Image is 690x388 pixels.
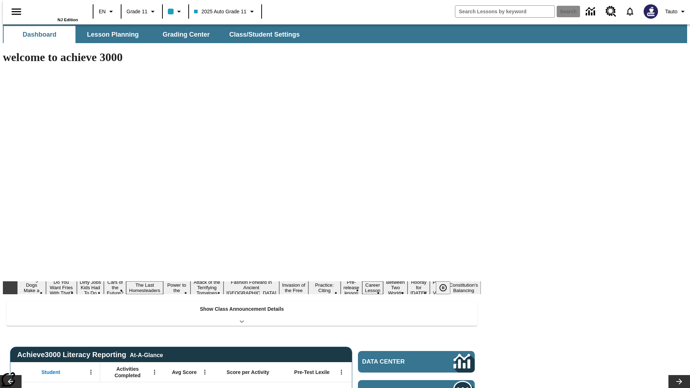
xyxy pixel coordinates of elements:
button: Grade: Grade 11, Select a grade [124,5,160,18]
button: Open side menu [6,1,27,22]
a: Home [31,3,78,18]
h1: welcome to achieve 3000 [3,51,481,64]
span: Dashboard [23,31,56,39]
button: Slide 14 Hooray for Constitution Day! [408,278,430,297]
button: Dashboard [4,26,75,43]
button: Class color is light blue. Change class color [165,5,186,18]
a: Data Center [358,351,475,373]
button: Slide 3 Dirty Jobs Kids Had To Do [77,278,104,297]
a: Resource Center, Will open in new tab [601,2,621,21]
span: Achieve3000 Literacy Reporting [17,351,163,359]
span: Activities Completed [104,366,151,379]
span: Avg Score [172,369,197,375]
span: EN [99,8,106,15]
button: Lesson Planning [77,26,149,43]
button: Pause [436,281,450,294]
button: Class: 2025 Auto Grade 11, Select your class [191,5,259,18]
button: Slide 4 Cars of the Future? [104,278,126,297]
button: Slide 6 Solar Power to the People [163,276,190,300]
button: Open Menu [149,367,160,378]
div: At-A-Glance [130,351,163,359]
button: Slide 10 Mixed Practice: Citing Evidence [308,276,341,300]
span: Score per Activity [227,369,270,375]
button: Slide 12 Career Lesson [362,281,383,294]
img: Avatar [644,4,658,19]
div: SubNavbar [3,24,687,43]
button: Slide 7 Attack of the Terrifying Tomatoes [190,278,224,297]
span: Tauto [665,8,677,15]
div: SubNavbar [3,26,306,43]
span: Data Center [362,358,429,365]
button: Grading Center [150,26,222,43]
button: Profile/Settings [662,5,690,18]
span: Grading Center [162,31,210,39]
button: Open Menu [336,367,347,378]
div: Pause [436,281,457,294]
p: Show Class Announcement Details [200,305,284,313]
a: Notifications [621,2,639,21]
button: Select a new avatar [639,2,662,21]
span: Class/Student Settings [229,31,300,39]
span: NJ Edition [57,18,78,22]
button: Slide 13 Between Two Worlds [383,278,408,297]
button: Slide 9 The Invasion of the Free CD [279,276,308,300]
span: 2025 Auto Grade 11 [194,8,246,15]
button: Open Menu [199,367,210,378]
button: Class/Student Settings [224,26,305,43]
button: Slide 16 The Constitution's Balancing Act [446,276,481,300]
button: Lesson carousel, Next [668,375,690,388]
span: Grade 11 [126,8,147,15]
a: Data Center [581,2,601,22]
span: Student [41,369,60,375]
button: Slide 1 Diving Dogs Make a Splash [17,276,46,300]
div: Show Class Announcement Details [6,301,477,326]
input: search field [455,6,555,17]
button: Open Menu [86,367,96,378]
button: Slide 5 The Last Homesteaders [126,281,163,294]
button: Slide 15 Point of View [430,278,446,297]
span: Pre-Test Lexile [294,369,330,375]
div: Home [31,3,78,22]
button: Slide 2 Do You Want Fries With That? [46,278,77,297]
button: Slide 11 Pre-release lesson [341,278,362,297]
span: Lesson Planning [87,31,139,39]
button: Language: EN, Select a language [96,5,119,18]
button: Slide 8 Fashion Forward in Ancient Rome [224,278,279,297]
